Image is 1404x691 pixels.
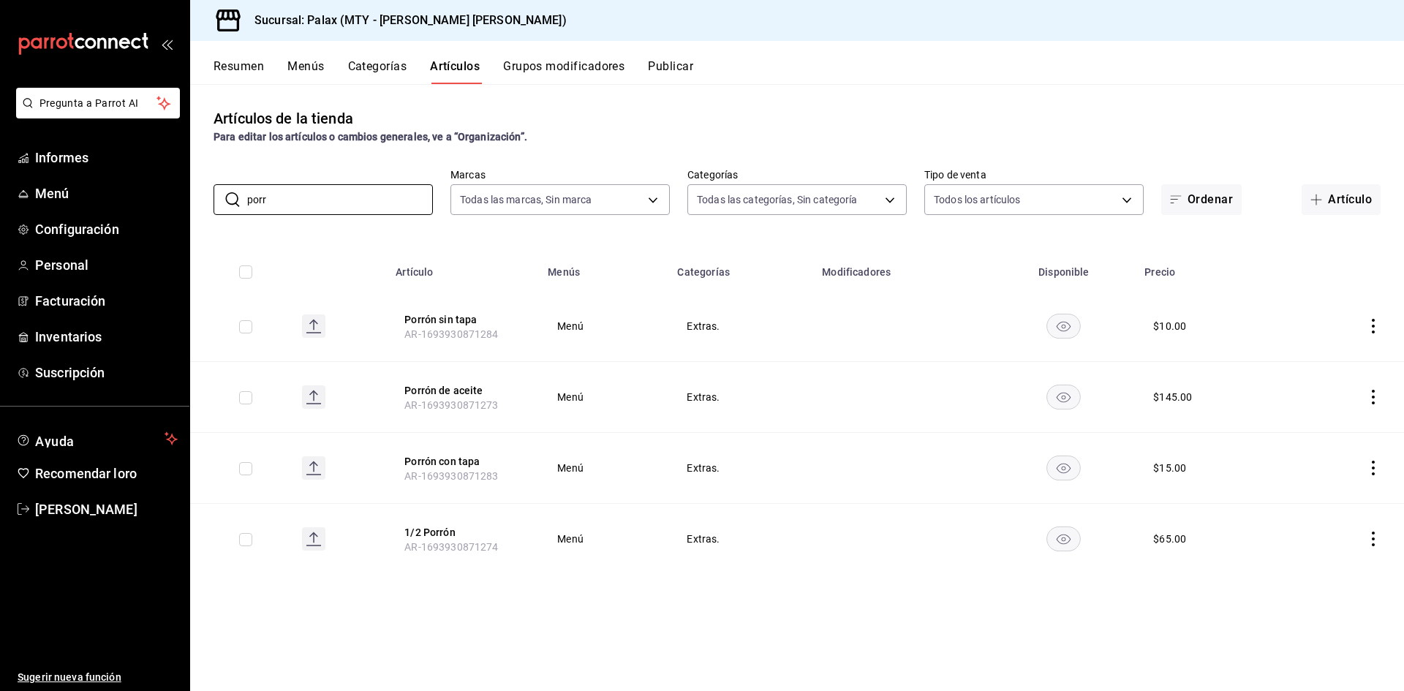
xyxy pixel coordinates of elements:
[35,222,119,237] font: Configuración
[677,267,730,279] font: Categorías
[404,524,521,540] button: editar-ubicación-del-producto
[214,110,353,127] font: Artículos de la tienda
[404,311,521,327] button: editar-ubicación-del-producto
[348,59,407,73] font: Categorías
[450,168,486,180] font: Marcas
[35,365,105,380] font: Suscripción
[35,257,88,273] font: Personal
[404,541,498,553] font: AR-1693930871274
[35,150,88,165] font: Informes
[10,106,180,121] a: Pregunta a Parrot AI
[404,456,480,467] font: Porrón con tapa
[687,462,720,474] font: Extras.
[687,320,720,332] font: Extras.
[214,131,527,143] font: Para editar los artículos o cambios generales, ve a “Organización”.
[1188,192,1233,206] font: Ordenar
[1153,320,1159,332] font: $
[1046,526,1081,551] button: disponibilidad-producto
[557,320,584,332] font: Menú
[1159,462,1186,474] font: 15.00
[1366,390,1381,404] button: comportamiento
[35,466,137,481] font: Recomendar loro
[161,38,173,50] button: abrir_cajón_menú
[648,59,693,73] font: Publicar
[460,194,592,205] font: Todas las marcas, Sin marca
[924,168,986,180] font: Tipo de venta
[1046,456,1081,480] button: disponibilidad-producto
[404,470,498,482] font: AR-1693930871283
[35,186,69,201] font: Menú
[35,502,137,517] font: [PERSON_NAME]
[35,329,102,344] font: Inventarios
[548,267,580,279] font: Menús
[35,434,75,449] font: Ayuda
[214,58,1404,84] div: pestañas de navegación
[287,59,324,73] font: Menús
[214,59,264,73] font: Resumen
[1366,319,1381,333] button: comportamiento
[1328,192,1372,206] font: Artículo
[822,267,891,279] font: Modificadores
[18,671,121,683] font: Sugerir nueva función
[503,59,624,73] font: Grupos modificadores
[1046,314,1081,339] button: disponibilidad-producto
[430,59,480,73] font: Artículos
[557,391,584,403] font: Menú
[1153,533,1159,545] font: $
[687,391,720,403] font: Extras.
[404,382,521,398] button: editar-ubicación-del-producto
[396,267,433,279] font: Artículo
[1144,267,1175,279] font: Precio
[1302,184,1381,215] button: Artículo
[1366,532,1381,546] button: comportamiento
[1038,267,1090,279] font: Disponible
[557,533,584,545] font: Menú
[16,88,180,118] button: Pregunta a Parrot AI
[697,194,858,205] font: Todas las categorías, Sin categoría
[247,185,433,214] input: Buscar artículo
[1046,385,1081,409] button: disponibilidad-producto
[404,399,498,411] font: AR-1693930871273
[39,97,139,109] font: Pregunta a Parrot AI
[404,328,498,340] font: AR-1693930871284
[35,293,105,309] font: Facturación
[404,526,456,538] font: 1/2 Porrón
[404,385,483,396] font: Porrón de aceite
[687,168,738,180] font: Categorías
[687,533,720,545] font: Extras.
[557,462,584,474] font: Menú
[1161,184,1242,215] button: Ordenar
[1366,461,1381,475] button: comportamiento
[1159,320,1186,332] font: 10.00
[404,453,521,469] button: editar-ubicación-del-producto
[1153,462,1159,474] font: $
[1153,391,1159,403] font: $
[934,194,1021,205] font: Todos los artículos
[1159,533,1186,545] font: 65.00
[254,13,567,27] font: Sucursal: Palax (MTY - [PERSON_NAME] [PERSON_NAME])
[404,314,477,325] font: Porrón sin tapa
[1159,391,1192,403] font: 145.00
